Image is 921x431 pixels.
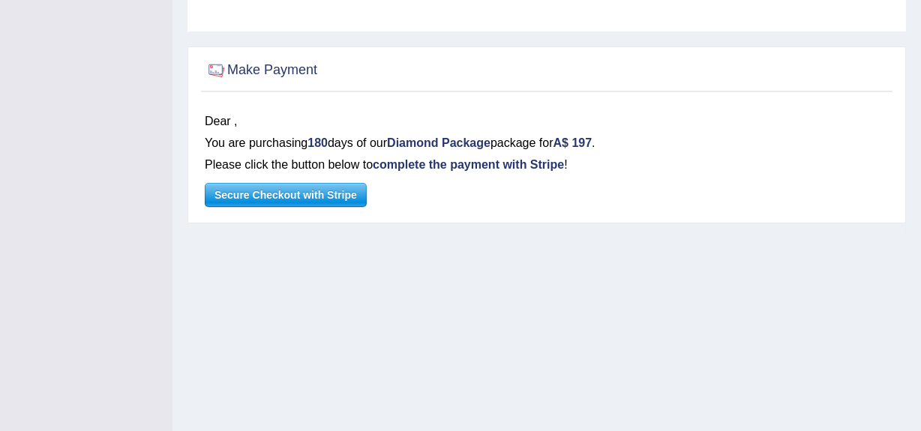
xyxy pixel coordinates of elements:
b: Diamond Package [387,136,490,149]
div: Dear , [205,111,889,133]
button: Secure Checkout with Stripe [205,183,367,207]
p: You are purchasing days of our package for . Please click the button below to ! [205,133,889,176]
b: 180 [307,136,328,149]
b: complete the payment with Stripe [373,158,564,171]
h2: Make Payment [205,59,317,82]
b: A$ 197 [553,136,592,149]
span: Secure Checkout with Stripe [205,184,366,206]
